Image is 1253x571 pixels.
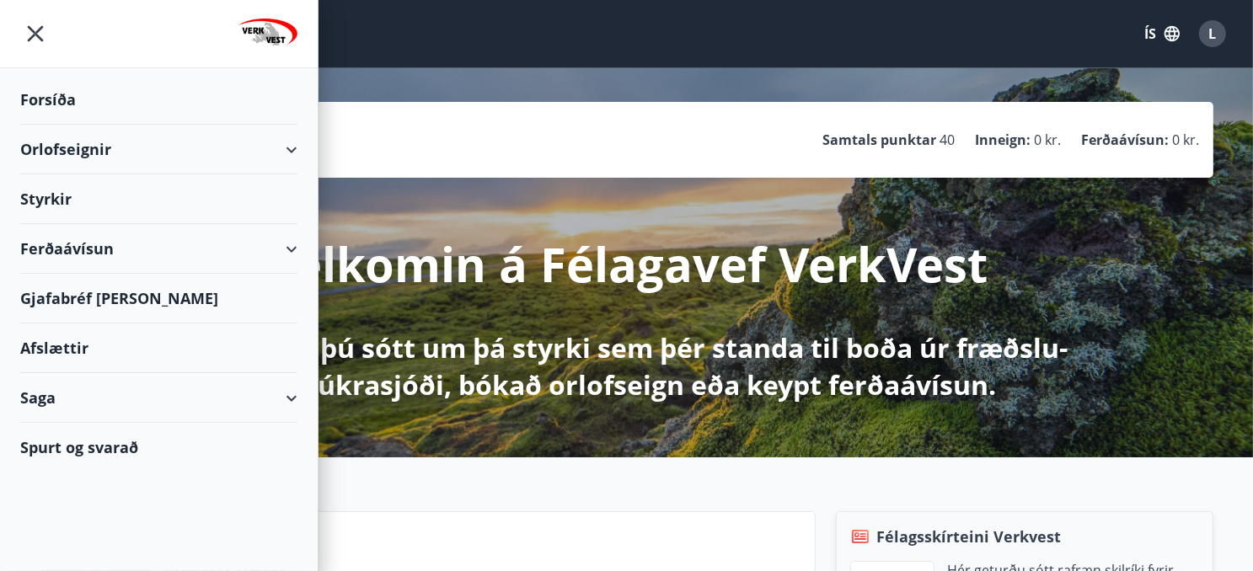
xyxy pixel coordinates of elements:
div: Ferðaávísun [20,224,297,274]
span: 40 [940,131,956,149]
div: Orlofseignir [20,125,297,174]
img: union_logo [238,19,297,52]
button: ÍS [1135,19,1189,49]
p: Samtals punktar [823,131,937,149]
p: Velkomin á Félagavef VerkVest [265,232,988,296]
span: Félagsskírteini Verkvest [877,526,1062,547]
div: Styrkir [20,174,297,224]
p: Ferðaávísun : [1082,131,1170,149]
div: Afslættir [20,323,297,373]
span: L [1209,24,1217,43]
div: Gjafabréf [PERSON_NAME] [20,274,297,323]
button: L [1192,13,1233,54]
div: Spurt og svarað [20,423,297,472]
span: 0 kr. [1035,131,1062,149]
div: Saga [20,373,297,423]
button: menu [20,19,51,49]
p: Inneign : [976,131,1031,149]
p: Hér getur þú sótt um þá styrki sem þér standa til boða úr fræðslu- og sjúkrasjóði, bókað orlofsei... [182,329,1072,403]
div: Forsíða [20,75,297,125]
span: 0 kr. [1173,131,1200,149]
